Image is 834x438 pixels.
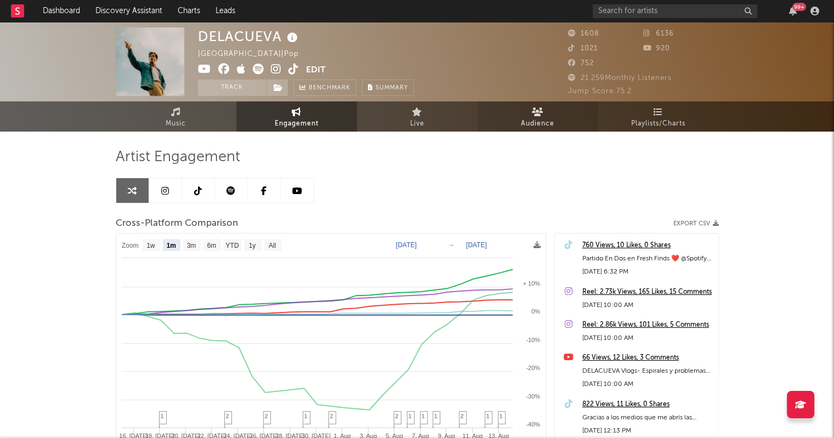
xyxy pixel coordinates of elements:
a: Playlists/Charts [598,101,719,132]
span: 2 [461,413,464,419]
text: YTD [225,242,239,249]
span: 2 [395,413,399,419]
span: 1 [486,413,490,419]
div: [DATE] 10:00 AM [582,332,713,345]
a: Audience [478,101,598,132]
a: Reel: 2.86k Views, 101 Likes, 5 Comments [582,318,713,332]
span: Audience [521,117,554,130]
text: -20% [526,365,540,371]
span: Music [166,117,186,130]
button: Track [198,79,266,96]
span: 1 [422,413,425,419]
span: 1021 [568,45,598,52]
span: 1 [500,413,503,419]
span: 1608 [568,30,599,37]
text: 3m [186,242,196,249]
span: Artist Engagement [116,151,240,164]
text: 1m [166,242,175,249]
text: 0% [531,308,540,315]
span: 1 [304,413,308,419]
div: DELACUEVA Vlogs- Espirales y problemas en el rodaje de Partido En Dos [582,365,713,378]
span: 1 [409,413,412,419]
a: 822 Views, 11 Likes, 0 Shares [582,398,713,411]
div: DELACUEVA [198,27,300,45]
div: [DATE] 10:00 AM [582,299,713,312]
span: 1 [161,413,164,419]
div: Gracias a los medios que me abrís las puertas de vuestra casa ❤️ #musicaentiktok #singing #popesp... [582,411,713,424]
text: → [448,241,455,249]
span: 21.259 Monthly Listeners [568,75,672,82]
text: -10% [526,337,540,343]
a: Benchmark [293,79,356,96]
text: 1y [248,242,256,249]
div: [DATE] 10:00 AM [582,378,713,391]
button: 99+ [789,7,797,15]
span: 1 [434,413,438,419]
span: Benchmark [309,82,350,95]
text: [DATE] [396,241,417,249]
div: 99 + [792,3,806,11]
span: 752 [568,60,594,67]
button: Export CSV [673,220,719,227]
span: Jump Score: 75.2 [568,88,632,95]
text: All [268,242,275,249]
text: [DATE] [466,241,487,249]
div: [GEOGRAPHIC_DATA] | Pop [198,48,311,61]
span: 6136 [643,30,674,37]
span: 2 [330,413,333,419]
text: Zoom [122,242,139,249]
span: Playlists/Charts [631,117,685,130]
text: 6m [207,242,216,249]
span: Summary [376,85,408,91]
button: Summary [362,79,414,96]
a: 760 Views, 10 Likes, 0 Shares [582,239,713,252]
span: 2 [265,413,268,419]
div: [DATE] 12:13 PM [582,424,713,437]
text: 1w [146,242,155,249]
a: Live [357,101,478,132]
input: Search for artists [593,4,757,18]
span: Cross-Platform Comparison [116,217,238,230]
a: Engagement [236,101,357,132]
a: 66 Views, 12 Likes, 3 Comments [582,351,713,365]
span: Live [410,117,424,130]
text: + 10% [523,280,540,287]
span: Engagement [275,117,319,130]
text: -40% [526,421,540,428]
a: Music [116,101,236,132]
div: Partido En Dos en Fresh Finds ❤️ @Spotify Spain #popespañol #rockespañol #musicaemergente #musica... [582,252,713,265]
a: Reel: 2.73k Views, 165 Likes, 15 Comments [582,286,713,299]
text: -30% [526,393,540,400]
span: 2 [226,413,229,419]
div: [DATE] 6:32 PM [582,265,713,278]
span: 920 [643,45,670,52]
button: Edit [306,64,326,77]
